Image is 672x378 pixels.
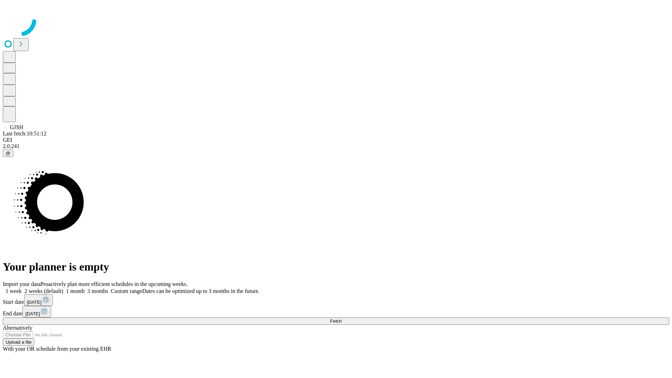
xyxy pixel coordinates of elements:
[3,338,34,346] button: Upload a file
[41,281,188,287] span: Proactively plan more efficient schedules in the upcoming weeks.
[330,318,342,324] span: Fetch
[6,288,22,294] span: 1 week
[3,131,47,136] span: Last fetch: 10:51:12
[24,294,53,306] button: [DATE]
[142,288,259,294] span: Dates can be optimized up to 3 months in the future.
[3,346,111,352] span: With your OR schedule from your existing EHR
[27,300,42,305] span: [DATE]
[10,124,23,130] span: GJSH
[3,281,41,287] span: Import your data
[3,137,669,143] div: GEI
[22,306,51,317] button: [DATE]
[3,306,669,317] div: End date
[3,143,669,149] div: 2.0.241
[66,288,85,294] span: 1 month
[25,311,40,316] span: [DATE]
[6,150,10,156] span: @
[3,149,13,157] button: @
[3,325,32,331] span: Alternatively
[87,288,108,294] span: 3 months
[111,288,142,294] span: Custom range
[3,317,669,325] button: Fetch
[3,294,669,306] div: Start date
[24,288,63,294] span: 2 weeks (default)
[3,260,669,273] h1: Your planner is empty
